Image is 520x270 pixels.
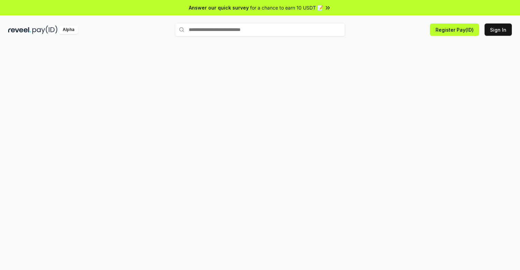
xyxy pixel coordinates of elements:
[189,4,249,11] span: Answer our quick survey
[8,26,31,34] img: reveel_dark
[59,26,78,34] div: Alpha
[430,23,479,36] button: Register Pay(ID)
[485,23,512,36] button: Sign In
[32,26,58,34] img: pay_id
[250,4,323,11] span: for a chance to earn 10 USDT 📝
